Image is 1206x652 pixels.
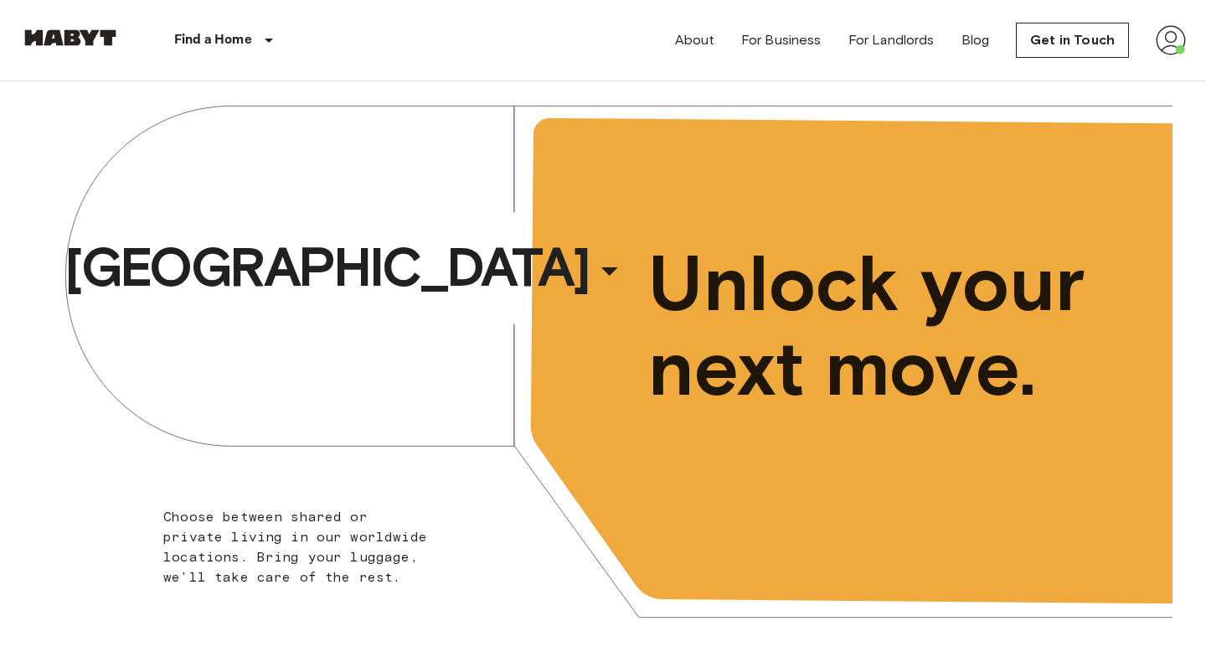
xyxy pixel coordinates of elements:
[64,234,589,301] span: [GEOGRAPHIC_DATA]
[648,241,1104,411] span: Unlock your next move.
[848,30,935,50] a: For Landlords
[1016,23,1129,58] a: Get in Touch
[58,229,636,306] button: [GEOGRAPHIC_DATA]
[961,30,990,50] a: Blog
[741,30,822,50] a: For Business
[675,30,714,50] a: About
[20,29,121,46] img: Habyt
[174,30,252,50] p: Find a Home
[163,509,427,585] span: Choose between shared or private living in our worldwide locations. Bring your luggage, we'll tak...
[1156,25,1186,55] img: avatar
